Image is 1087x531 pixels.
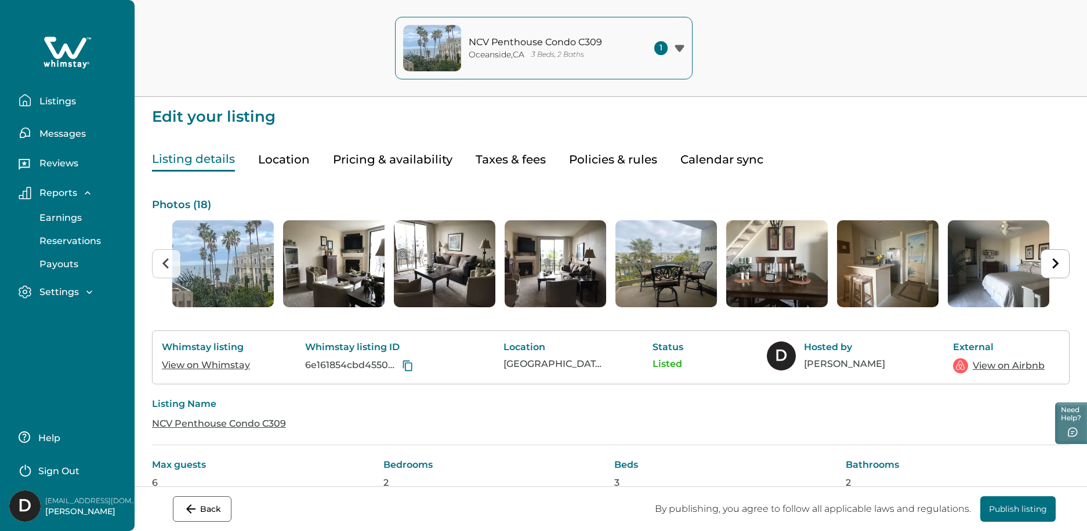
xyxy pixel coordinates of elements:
a: NCV Penthouse Condo C309 [152,418,286,429]
button: Messages [19,121,125,144]
p: By publishing, you agree to follow all applicable laws and regulations. [646,503,980,515]
p: 6 [152,477,376,489]
p: Beds [614,459,839,471]
img: list-photos [615,220,717,307]
p: Payouts [36,259,78,270]
p: Edit your listing [152,97,1070,125]
p: Earnings [36,212,82,224]
p: Hosted by [804,341,903,353]
p: Listings [36,96,76,107]
a: View on Airbnb [973,359,1045,373]
a: View on Whimstay [162,359,250,370]
p: [EMAIL_ADDRESS][DOMAIN_NAME] [45,495,138,507]
p: Help [35,432,60,444]
li: 4 of 18 [505,220,606,307]
button: Publish listing [980,496,1056,522]
p: Oceanside , CA [469,50,524,60]
li: 2 of 18 [283,220,385,307]
button: Calendar sync [680,148,763,172]
li: 8 of 18 [948,220,1049,307]
button: Reservations [27,230,133,253]
button: Earnings [27,206,133,230]
p: Listing Name [152,398,1070,410]
button: Previous slide [152,249,181,278]
li: 7 of 18 [837,220,939,307]
p: External [953,341,1046,353]
p: [GEOGRAPHIC_DATA], [GEOGRAPHIC_DATA], [GEOGRAPHIC_DATA] [503,358,602,370]
button: Help [19,425,121,449]
p: NCV Penthouse Condo C309 [469,37,625,48]
img: list-photos [172,220,274,307]
button: Location [258,148,310,172]
button: Pricing & availability [333,148,452,172]
p: 6e161854cbd4550b6c8f6c8520ae5317 [305,359,400,371]
img: list-photos [505,220,606,307]
div: Reports [19,206,125,276]
p: Listed [653,358,716,370]
li: 6 of 18 [726,220,828,307]
img: Whimstay Host [9,490,41,522]
p: Photos ( 18 ) [152,199,1070,211]
img: list-photos [837,220,939,307]
img: property-cover [403,25,461,71]
p: 3 [614,477,839,489]
button: Policies & rules [569,148,657,172]
button: Next slide [1041,249,1070,278]
p: Max guests [152,459,376,471]
button: Taxes & fees [476,148,546,172]
p: Reports [36,187,77,199]
p: 2 [846,477,1070,489]
button: Back [173,496,231,522]
p: Location [503,341,602,353]
li: 3 of 18 [394,220,495,307]
p: Bathrooms [846,459,1070,471]
p: Messages [36,128,86,140]
p: Status [653,341,716,353]
p: Whimstay listing [162,341,255,353]
p: Reviews [36,158,78,169]
button: Sign Out [19,458,121,481]
p: Bedrooms [383,459,608,471]
p: Settings [36,286,79,298]
img: list-photos [726,220,828,307]
p: 2 [383,477,608,489]
button: property-coverNCV Penthouse Condo C309Oceanside,CA3 Beds, 2 Baths1 [395,17,693,79]
button: Payouts [27,253,133,276]
button: Reviews [19,154,125,177]
p: [PERSON_NAME] [45,506,138,518]
button: Listings [19,89,125,112]
button: Listing details [152,148,235,172]
img: list-photos [283,220,385,307]
img: Whimstay Host [767,341,796,370]
img: list-photos [394,220,495,307]
span: 1 [654,41,668,55]
button: Settings [19,285,125,299]
img: list-photos [948,220,1049,307]
p: [PERSON_NAME] [804,358,903,370]
p: Whimstay listing ID [305,341,453,353]
button: Reports [19,187,125,199]
p: Reservations [36,235,101,247]
li: 1 of 18 [172,220,274,307]
p: 3 Beds, 2 Baths [531,50,584,59]
p: Sign Out [38,465,79,477]
li: 5 of 18 [615,220,717,307]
